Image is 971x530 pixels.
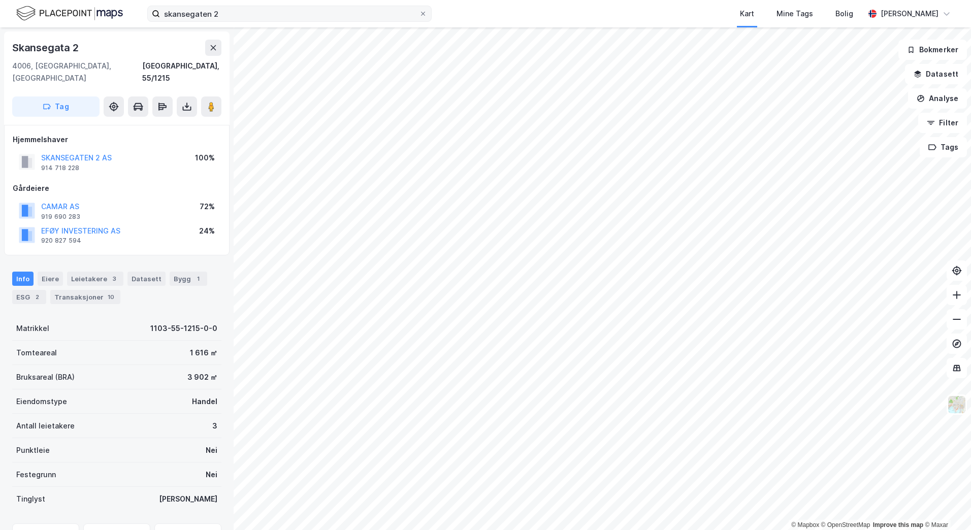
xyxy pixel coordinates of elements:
div: Gårdeiere [13,182,221,194]
div: 2 [32,292,42,302]
input: Søk på adresse, matrikkel, gårdeiere, leietakere eller personer [160,6,419,21]
img: logo.f888ab2527a4732fd821a326f86c7f29.svg [16,5,123,22]
a: OpenStreetMap [821,521,870,528]
iframe: Chat Widget [920,481,971,530]
button: Bokmerker [898,40,967,60]
div: 920 827 594 [41,237,81,245]
div: Punktleie [16,444,50,456]
div: Skansegata 2 [12,40,81,56]
div: ESG [12,290,46,304]
div: Leietakere [67,272,123,286]
div: 24% [199,225,215,237]
div: 914 718 228 [41,164,79,172]
div: Antall leietakere [16,420,75,432]
div: Tinglyst [16,493,45,505]
button: Analyse [908,88,967,109]
div: Bruksareal (BRA) [16,371,75,383]
div: Bolig [835,8,853,20]
div: Nei [206,469,217,481]
div: Nei [206,444,217,456]
div: Hjemmelshaver [13,134,221,146]
div: Matrikkel [16,322,49,335]
button: Filter [918,113,967,133]
div: [PERSON_NAME] [159,493,217,505]
div: Eiendomstype [16,395,67,408]
div: Festegrunn [16,469,56,481]
div: Bygg [170,272,207,286]
div: 72% [200,201,215,213]
div: Kart [740,8,754,20]
button: Tag [12,96,100,117]
div: [PERSON_NAME] [881,8,938,20]
div: 100% [195,152,215,164]
div: Handel [192,395,217,408]
div: 3 [212,420,217,432]
div: 3 [109,274,119,284]
div: Kontrollprogram for chat [920,481,971,530]
div: Tomteareal [16,347,57,359]
div: Transaksjoner [50,290,120,304]
div: 1103-55-1215-0-0 [150,322,217,335]
button: Datasett [905,64,967,84]
button: Tags [920,137,967,157]
div: 1 616 ㎡ [190,347,217,359]
div: [GEOGRAPHIC_DATA], 55/1215 [142,60,221,84]
div: 4006, [GEOGRAPHIC_DATA], [GEOGRAPHIC_DATA] [12,60,142,84]
div: 919 690 283 [41,213,80,221]
img: Z [947,395,966,414]
a: Mapbox [791,521,819,528]
div: Mine Tags [776,8,813,20]
div: Info [12,272,34,286]
div: 1 [193,274,203,284]
div: Datasett [127,272,166,286]
div: Eiere [38,272,63,286]
div: 3 902 ㎡ [187,371,217,383]
div: 10 [106,292,116,302]
a: Improve this map [873,521,923,528]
